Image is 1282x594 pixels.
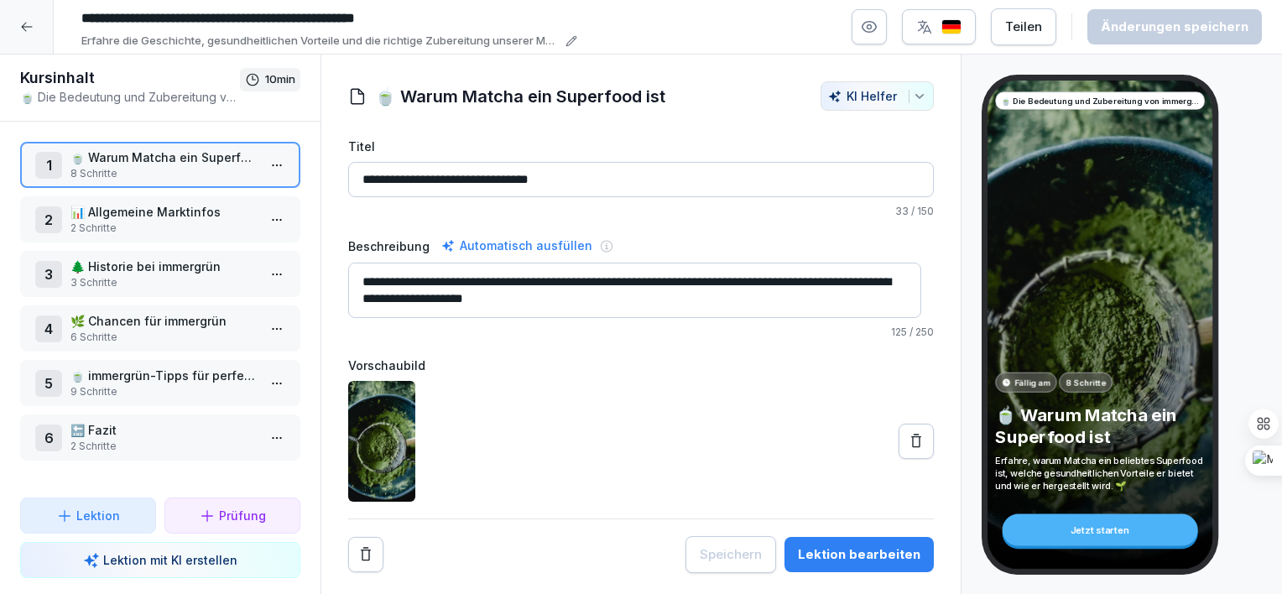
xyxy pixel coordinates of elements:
[35,315,62,342] div: 4
[35,152,62,179] div: 1
[76,507,120,524] p: Lektion
[348,381,415,502] img: y554rpgrpirja1w1j7ecl7xv.png
[20,305,300,352] div: 4🌿 Chancen für immergrün6 Schritte
[20,414,300,461] div: 6🔚 Fazit2 Schritte
[70,439,257,454] p: 2 Schritte
[891,326,907,338] span: 125
[70,330,257,345] p: 6 Schritte
[438,236,596,256] div: Automatisch ausfüllen
[1087,9,1262,44] button: Änderungen speichern
[20,542,300,578] button: Lektion mit KI erstellen
[348,204,934,219] p: / 150
[700,545,762,564] div: Speichern
[375,84,665,109] h1: 🍵 Warum Matcha ein Superfood ist
[70,258,257,275] p: 🌲 Historie bei immergrün
[265,71,295,88] p: 10 min
[685,536,776,573] button: Speichern
[20,196,300,242] div: 2📊 Allgemeine Marktinfos2 Schritte
[35,206,62,233] div: 2
[1101,18,1248,36] div: Änderungen speichern
[348,138,934,155] label: Titel
[1005,18,1042,36] div: Teilen
[20,251,300,297] div: 3🌲 Historie bei immergrün3 Schritte
[348,325,934,340] p: / 250
[219,507,266,524] p: Prüfung
[348,537,383,572] button: Remove
[1001,95,1200,107] p: 🍵 Die Bedeutung und Zubereitung von immergrün Matchas
[784,537,934,572] button: Lektion bearbeiten
[941,19,961,35] img: de.svg
[70,166,257,181] p: 8 Schritte
[103,551,237,569] p: Lektion mit KI erstellen
[348,357,934,374] label: Vorschaubild
[20,68,240,88] h1: Kursinhalt
[20,142,300,188] div: 1🍵 Warum Matcha ein Superfood ist8 Schritte
[20,88,240,106] p: 🍵 Die Bedeutung und Zubereitung von immergrün Matchas
[70,384,257,399] p: 9 Schritte
[70,148,257,166] p: 🍵 Warum Matcha ein Superfood ist
[1066,377,1107,388] p: 8 Schritte
[20,498,156,534] button: Lektion
[821,81,934,111] button: KI Helfer
[70,203,257,221] p: 📊 Allgemeine Marktinfos
[35,370,62,397] div: 5
[70,275,257,290] p: 3 Schritte
[70,312,257,330] p: 🌿 Chancen für immergrün
[995,454,1204,492] p: Erfahre, warum Matcha ein beliebtes Superfood ist, welche gesundheitlichen Vorteile er bietet und...
[164,498,300,534] button: Prüfung
[895,205,909,217] span: 33
[35,261,62,288] div: 3
[348,237,430,255] label: Beschreibung
[995,404,1204,447] p: 🍵 Warum Matcha ein Superfood ist
[81,33,560,49] p: Erfahre die Geschichte, gesundheitlichen Vorteile und die richtige Zubereitung unserer Matcha-Get...
[991,8,1056,45] button: Teilen
[70,367,257,384] p: 🍵 immergrün-Tipps für perfekte Schichten beim Matcha Latte
[1014,377,1050,388] p: Fällig am
[35,425,62,451] div: 6
[70,421,257,439] p: 🔚 Fazit
[798,545,920,564] div: Lektion bearbeiten
[1003,514,1198,546] div: Jetzt starten
[70,221,257,236] p: 2 Schritte
[20,360,300,406] div: 5🍵 immergrün-Tipps für perfekte Schichten beim Matcha Latte9 Schritte
[828,89,926,103] div: KI Helfer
